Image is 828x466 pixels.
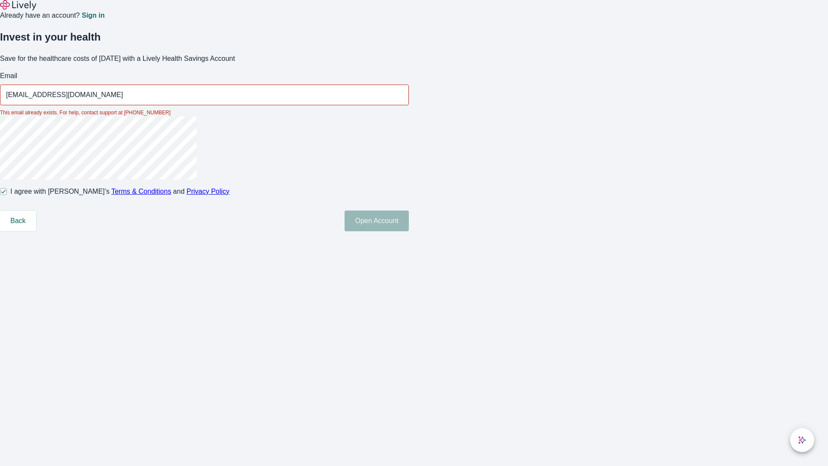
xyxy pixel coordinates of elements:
a: Sign in [82,12,104,19]
button: chat [790,428,814,452]
a: Terms & Conditions [111,188,171,195]
a: Privacy Policy [187,188,230,195]
svg: Lively AI Assistant [798,436,806,444]
span: I agree with [PERSON_NAME]’s and [10,186,229,197]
